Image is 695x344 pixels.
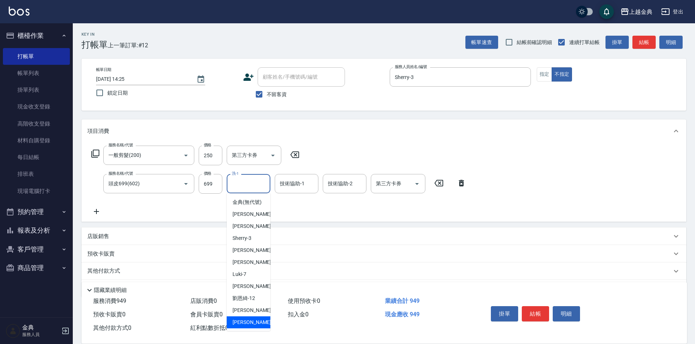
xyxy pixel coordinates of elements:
[192,71,210,88] button: Choose date, selected date is 2025-08-19
[87,127,109,135] p: 項目消費
[180,178,192,190] button: Open
[3,166,70,182] a: 排班表
[233,246,275,254] span: [PERSON_NAME] -5
[190,297,217,304] span: 店販消費 0
[180,150,192,161] button: Open
[537,67,552,82] button: 指定
[82,32,108,37] h2: Key In
[553,306,580,321] button: 明細
[233,258,275,266] span: [PERSON_NAME] -6
[385,311,420,318] span: 現金應收 949
[6,324,20,338] img: Person
[204,142,211,148] label: 價格
[93,324,131,331] span: 其他付款方式 0
[3,82,70,98] a: 掛單列表
[233,270,246,278] span: Luki -7
[82,40,108,50] h3: 打帳單
[465,36,498,49] button: 帳單速查
[233,307,278,314] span: [PERSON_NAME] -15
[3,26,70,45] button: 櫃檯作業
[3,240,70,259] button: 客戶管理
[552,67,572,82] button: 不指定
[233,234,251,242] span: Sherry -3
[658,5,686,19] button: 登出
[267,150,279,161] button: Open
[82,280,686,297] div: 備註及來源
[599,4,614,19] button: save
[22,324,59,331] h5: 金典
[94,286,127,294] p: 隱藏業績明細
[9,7,29,16] img: Logo
[3,98,70,115] a: 現金收支登錄
[3,183,70,199] a: 現場電腦打卡
[288,297,320,304] span: 使用預收卡 0
[659,36,683,49] button: 明細
[517,39,552,46] span: 結帳前確認明細
[190,324,229,331] span: 紅利點數折抵 0
[267,91,287,98] span: 不留客資
[629,7,652,16] div: 上越金典
[82,228,686,245] div: 店販銷售
[87,250,115,258] p: 預收卡販賣
[233,210,275,218] span: [PERSON_NAME] -1
[522,306,549,321] button: 結帳
[87,267,124,275] p: 其他付款方式
[93,297,126,304] span: 服務消費 949
[491,306,518,321] button: 掛單
[3,115,70,132] a: 高階收支登錄
[3,149,70,166] a: 每日結帳
[96,67,111,72] label: 帳單日期
[108,142,133,148] label: 服務名稱/代號
[107,89,128,97] span: 鎖定日期
[3,202,70,221] button: 預約管理
[108,41,148,50] span: 上一筆訂單:#12
[395,64,427,70] label: 服務人員姓名/編號
[82,119,686,143] div: 項目消費
[617,4,655,19] button: 上越金典
[288,311,309,318] span: 扣入金 0
[569,39,600,46] span: 連續打單結帳
[3,258,70,277] button: 商品管理
[96,73,189,85] input: YYYY/MM/DD hh:mm
[233,319,278,326] span: [PERSON_NAME] -22
[385,297,420,304] span: 業績合計 949
[3,65,70,82] a: 帳單列表
[233,282,275,290] span: [PERSON_NAME] -9
[233,222,275,230] span: [PERSON_NAME] -2
[233,198,262,206] span: 金典 (無代號)
[3,132,70,149] a: 材料自購登錄
[605,36,629,49] button: 掛單
[82,245,686,262] div: 預收卡販賣
[411,178,423,190] button: Open
[87,233,109,240] p: 店販銷售
[93,311,126,318] span: 預收卡販賣 0
[204,171,211,176] label: 價格
[3,48,70,65] a: 打帳單
[190,311,223,318] span: 會員卡販賣 0
[632,36,656,49] button: 結帳
[108,171,133,176] label: 服務名稱/代號
[22,331,59,338] p: 服務人員
[3,221,70,240] button: 報表及分析
[82,262,686,280] div: 其他付款方式
[232,171,239,176] label: 洗-1
[233,294,255,302] span: 劉恩綺 -12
